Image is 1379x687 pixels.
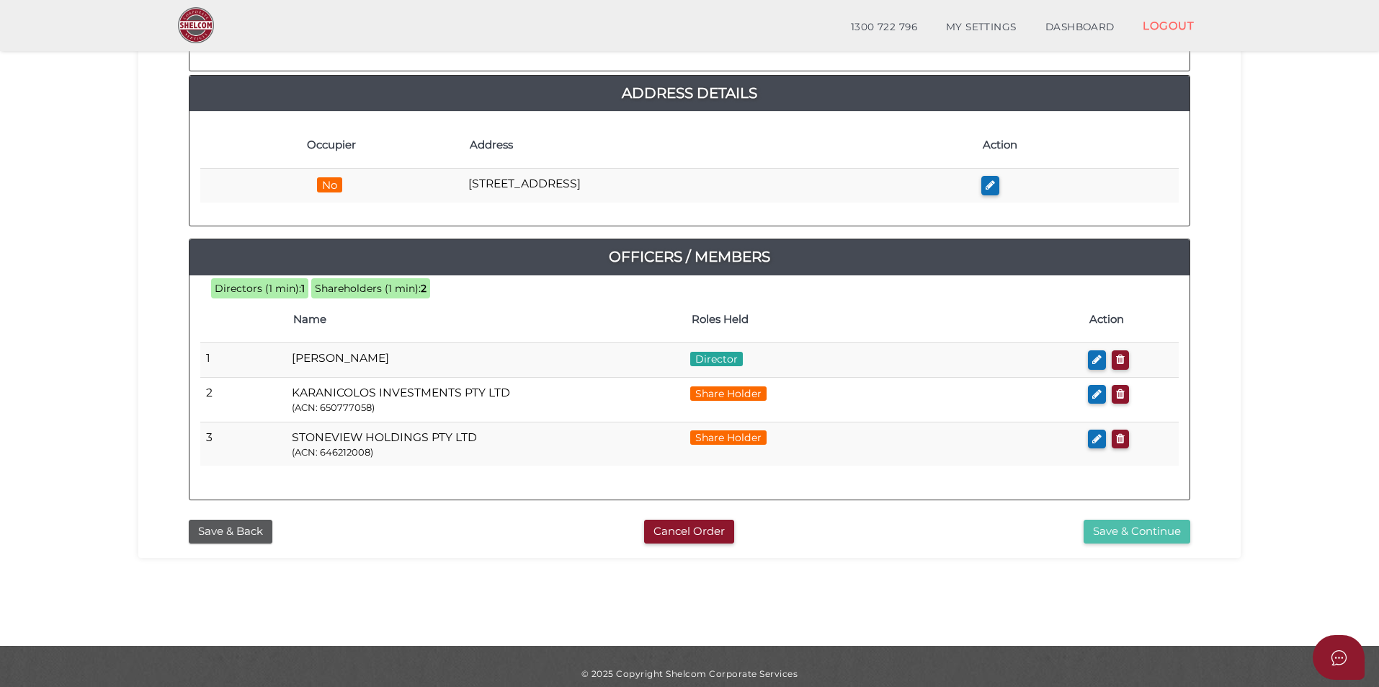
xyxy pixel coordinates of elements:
[690,352,743,366] span: Director
[292,446,678,459] p: (ACN: 646212008)
[215,282,301,295] span: Directors (1 min):
[286,343,684,378] td: [PERSON_NAME]
[421,282,427,295] b: 2
[690,430,767,445] span: Share Holder
[293,314,677,326] h4: Name
[149,668,1230,680] div: © 2025 Copyright Shelcom Corporate Services
[286,422,684,466] td: STONEVIEW HOLDINGS PTY LTD
[1031,13,1129,42] a: DASHBOARD
[1089,314,1172,326] h4: Action
[1128,11,1208,40] a: LOGOUT
[692,314,1075,326] h4: Roles Held
[207,139,455,151] h4: Occupier
[317,177,342,192] span: No
[189,520,272,544] button: Save & Back
[286,377,684,422] td: KARANICOLOS INVESTMENTS PTY LTD
[470,139,968,151] h4: Address
[200,422,286,466] td: 3
[983,139,1172,151] h4: Action
[690,386,767,401] span: Share Holder
[463,169,976,203] td: [STREET_ADDRESS]
[836,13,932,42] a: 1300 722 796
[189,81,1190,105] a: Address Details
[189,245,1190,268] a: Officers / Members
[200,343,286,378] td: 1
[292,401,678,415] p: (ACN: 650777058)
[1313,635,1365,680] button: Open asap
[315,282,421,295] span: Shareholders (1 min):
[932,13,1031,42] a: MY SETTINGS
[301,282,305,295] b: 1
[1084,520,1190,544] button: Save & Continue
[644,520,734,544] button: Cancel Order
[200,377,286,422] td: 2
